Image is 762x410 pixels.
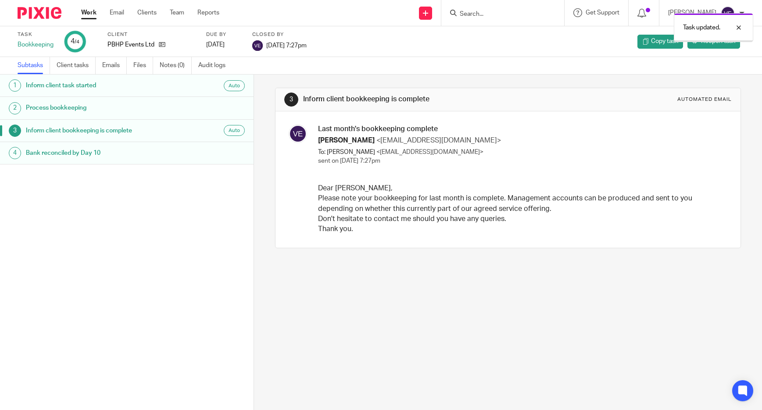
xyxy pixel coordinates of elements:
p: Please note your bookkeeping for last month is complete. Management accounts can be produced and ... [318,193,725,214]
div: [DATE] [206,40,241,49]
span: sent on [DATE] 7:27pm [318,158,380,164]
a: Reports [197,8,219,17]
div: 3 [284,93,298,107]
h1: Bank reconciled by Day 10 [26,146,172,160]
h3: Last month's bookkeeping complete [318,125,725,134]
label: Client [107,31,195,38]
h1: Inform client task started [26,79,172,92]
span: [DATE] 7:27pm [266,42,307,48]
div: 1 [9,79,21,92]
p: Task updated. [683,23,720,32]
a: Audit logs [198,57,232,74]
div: 4 [9,147,21,159]
img: svg%3E [289,125,307,143]
label: Closed by [252,31,307,38]
a: Subtasks [18,57,50,74]
span: <[EMAIL_ADDRESS][DOMAIN_NAME]> [376,137,501,144]
a: Client tasks [57,57,96,74]
div: 2 [9,102,21,114]
a: Notes (0) [160,57,192,74]
p: Dear [PERSON_NAME], [318,183,725,193]
p: Thank you. [318,224,725,234]
a: Work [81,8,97,17]
label: Due by [206,31,241,38]
span: [PERSON_NAME] [318,137,375,144]
p: PBHP Events Ltd [107,40,154,49]
span: To: [PERSON_NAME] [318,149,375,155]
img: svg%3E [252,40,263,51]
p: Don't hesitate to contact me should you have any queries. [318,214,725,224]
a: Files [133,57,153,74]
img: Pixie [18,7,61,19]
div: Automated email [677,96,732,103]
h1: Inform client bookkeeping is complete [26,124,172,137]
div: 4 [71,36,79,46]
small: /4 [75,39,79,44]
div: 3 [9,125,21,137]
span: <[EMAIL_ADDRESS][DOMAIN_NAME]> [376,149,483,155]
h1: Inform client bookkeeping is complete [303,95,527,104]
a: Clients [137,8,157,17]
h1: Process bookkeeping [26,101,172,114]
label: Task [18,31,54,38]
a: Team [170,8,184,17]
a: Email [110,8,124,17]
img: svg%3E [721,6,735,20]
div: Auto [224,80,245,91]
div: Auto [224,125,245,136]
div: Bookkeeping [18,40,54,49]
a: Emails [102,57,127,74]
